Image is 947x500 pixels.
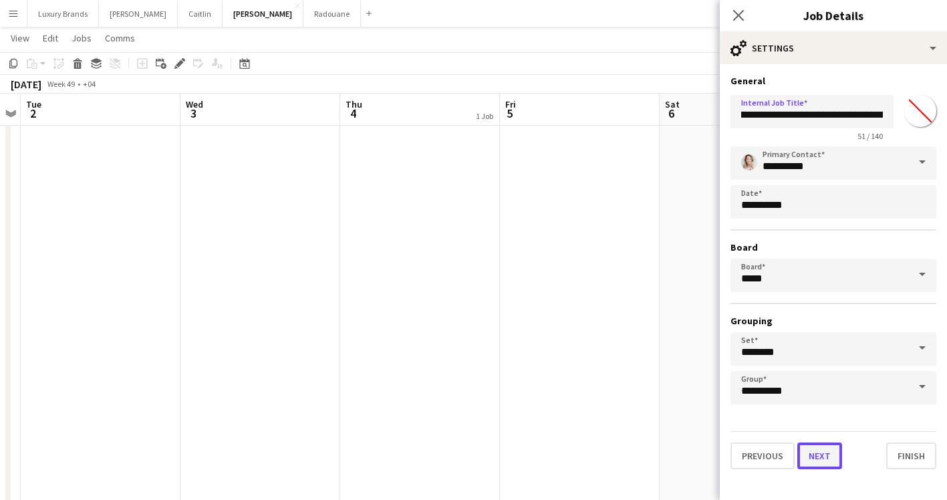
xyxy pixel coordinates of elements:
[503,106,516,121] span: 5
[847,131,894,141] span: 51 / 140
[184,106,203,121] span: 3
[730,241,936,253] h3: Board
[344,106,362,121] span: 4
[797,443,842,469] button: Next
[730,443,795,469] button: Previous
[43,32,58,44] span: Edit
[5,29,35,47] a: View
[886,443,936,469] button: Finish
[26,98,41,110] span: Tue
[346,98,362,110] span: Thu
[11,32,29,44] span: View
[11,78,41,91] div: [DATE]
[665,98,680,110] span: Sat
[83,79,96,89] div: +04
[663,106,680,121] span: 6
[178,1,223,27] button: Caitlin
[24,106,41,121] span: 2
[66,29,97,47] a: Jobs
[476,111,493,121] div: 1 Job
[505,98,516,110] span: Fri
[720,7,947,24] h3: Job Details
[730,75,936,87] h3: General
[730,315,936,327] h3: Grouping
[186,98,203,110] span: Wed
[223,1,303,27] button: [PERSON_NAME]
[720,32,947,64] div: Settings
[27,1,99,27] button: Luxury Brands
[37,29,63,47] a: Edit
[44,79,78,89] span: Week 49
[105,32,135,44] span: Comms
[99,1,178,27] button: [PERSON_NAME]
[303,1,361,27] button: Radouane
[72,32,92,44] span: Jobs
[100,29,140,47] a: Comms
